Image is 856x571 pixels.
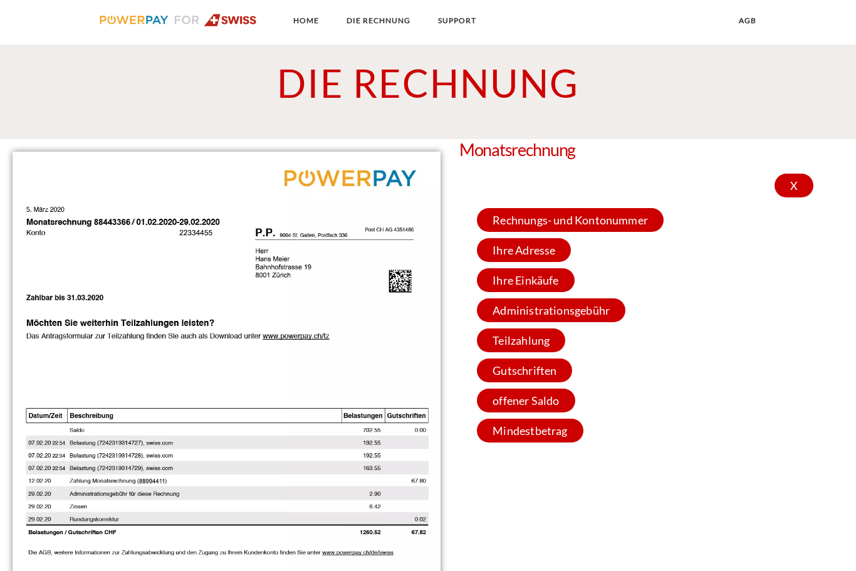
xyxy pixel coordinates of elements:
[100,14,257,26] img: logo-swiss.svg
[428,141,856,158] h4: Monatsrechnung
[477,268,574,292] span: Ihre Einkäufe
[427,9,487,32] a: SUPPORT
[283,9,330,32] a: Home
[477,238,571,262] span: Ihre Adresse
[477,419,583,443] span: Mindestbetrag
[728,9,767,32] a: agb
[477,359,572,382] span: Gutschriften
[477,389,575,412] span: offener Saldo
[775,174,813,197] div: X
[477,298,625,322] span: Administrationsgebühr
[477,328,565,352] span: Teilzahlung
[96,60,761,108] h1: DIE RECHNUNG
[477,208,664,232] span: Rechnungs- und Kontonummer
[336,9,421,32] a: DIE RECHNUNG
